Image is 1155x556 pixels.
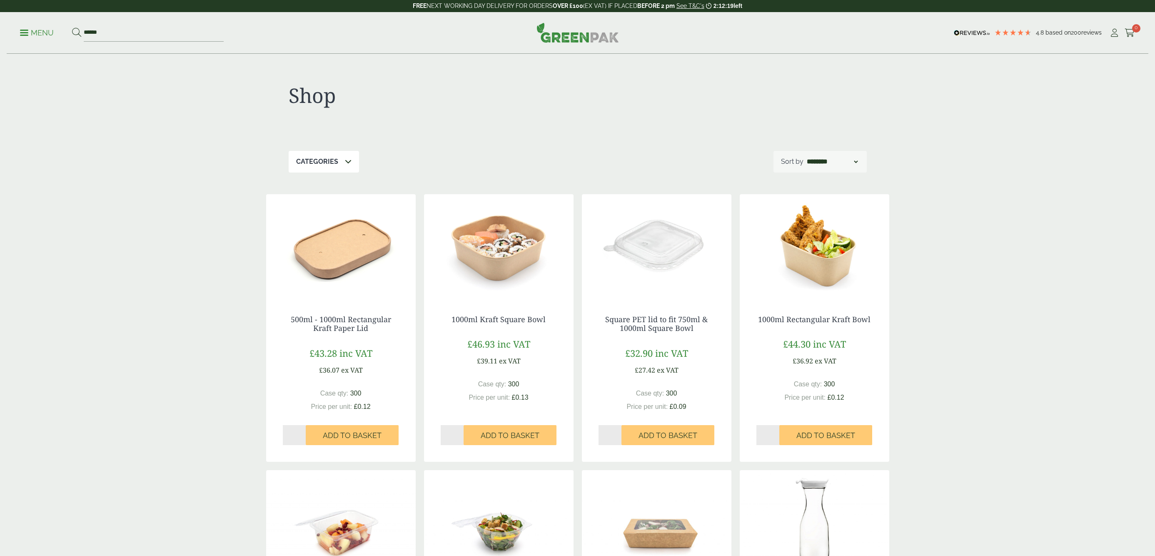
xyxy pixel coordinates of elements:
[793,356,813,366] span: £36.92
[655,347,688,359] span: inc VAT
[413,3,427,9] strong: FREE
[1081,29,1102,36] span: reviews
[625,347,653,359] span: £32.90
[824,381,835,388] span: 300
[636,390,664,397] span: Case qty:
[323,431,382,440] span: Add to Basket
[666,390,677,397] span: 300
[758,314,871,324] a: 1000ml Rectangular Kraft Bowl
[676,3,704,9] a: See T&C's
[20,28,54,38] p: Menu
[339,347,372,359] span: inc VAT
[783,338,811,350] span: £44.30
[1132,24,1140,33] span: 0
[954,30,990,36] img: REVIEWS.io
[1045,29,1071,36] span: Based on
[296,157,338,167] p: Categories
[499,356,521,366] span: ex VAT
[713,3,733,9] span: 2:12:19
[536,23,619,43] img: GreenPak Supplies
[291,314,391,333] a: 500ml - 1000ml Rectangular Kraft Paper Lid
[481,431,539,440] span: Add to Basket
[467,338,495,350] span: £46.93
[424,194,574,298] img: 2723009 1000ml Square Kraft Bowl with Sushi contents
[289,83,578,108] h1: Shop
[477,356,497,366] span: £39.11
[813,338,846,350] span: inc VAT
[1036,29,1045,36] span: 4.8
[994,29,1032,36] div: 4.79 Stars
[350,390,362,397] span: 300
[478,381,506,388] span: Case qty:
[508,381,519,388] span: 300
[20,28,54,36] a: Menu
[464,425,556,445] button: Add to Basket
[740,194,889,298] img: 1000ml Rectangular Kraft Bowl with food contents
[805,157,859,167] select: Shop order
[637,3,675,9] strong: BEFORE 2 pm
[319,366,339,375] span: £36.07
[733,3,742,9] span: left
[828,394,844,401] span: £0.12
[781,157,803,167] p: Sort by
[815,356,836,366] span: ex VAT
[497,338,530,350] span: inc VAT
[452,314,546,324] a: 1000ml Kraft Square Bowl
[320,390,349,397] span: Case qty:
[512,394,529,401] span: £0.13
[796,431,855,440] span: Add to Basket
[784,394,826,401] span: Price per unit:
[605,314,708,333] a: Square PET lid to fit 750ml & 1000ml Square Bowl
[670,403,686,410] span: £0.09
[635,366,655,375] span: £27.42
[266,194,416,298] img: 2723006 Paper Lid for Rectangular Kraft Bowl v1
[1125,27,1135,39] a: 0
[1125,29,1135,37] i: Cart
[341,366,363,375] span: ex VAT
[626,403,668,410] span: Price per unit:
[354,403,371,410] span: £0.12
[1109,29,1120,37] i: My Account
[306,425,399,445] button: Add to Basket
[309,347,337,359] span: £43.28
[657,366,679,375] span: ex VAT
[621,425,714,445] button: Add to Basket
[469,394,510,401] span: Price per unit:
[779,425,872,445] button: Add to Basket
[1071,29,1081,36] span: 200
[553,3,583,9] strong: OVER £100
[794,381,822,388] span: Case qty:
[639,431,697,440] span: Add to Basket
[582,194,731,298] img: 2723010 Square Kraft Bowl Lid, fits 500 to 1400ml Square Bowls (1)
[311,403,352,410] span: Price per unit:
